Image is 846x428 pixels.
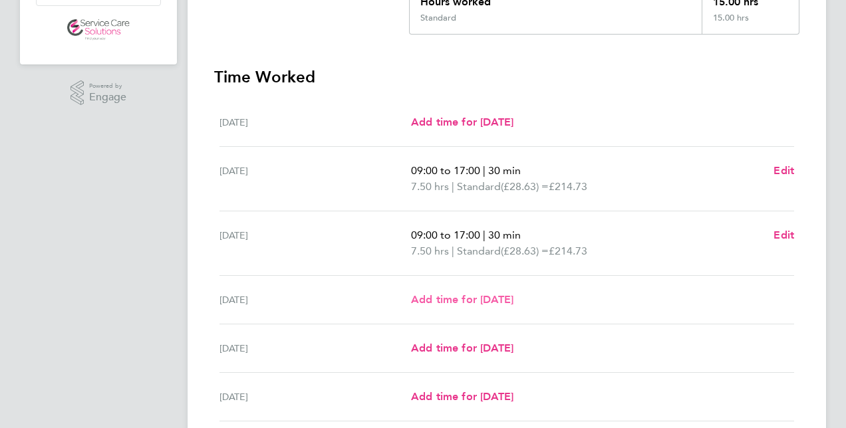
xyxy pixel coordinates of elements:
[89,92,126,103] span: Engage
[411,164,480,177] span: 09:00 to 17:00
[411,292,513,308] a: Add time for [DATE]
[219,340,411,356] div: [DATE]
[411,390,513,403] span: Add time for [DATE]
[774,163,794,179] a: Edit
[488,229,521,241] span: 30 min
[549,180,587,193] span: £214.73
[411,114,513,130] a: Add time for [DATE]
[483,164,486,177] span: |
[774,227,794,243] a: Edit
[214,66,799,88] h3: Time Worked
[219,227,411,259] div: [DATE]
[411,229,480,241] span: 09:00 to 17:00
[411,116,513,128] span: Add time for [DATE]
[420,13,456,23] div: Standard
[483,229,486,241] span: |
[411,180,449,193] span: 7.50 hrs
[411,342,513,354] span: Add time for [DATE]
[219,163,411,195] div: [DATE]
[457,243,501,259] span: Standard
[488,164,521,177] span: 30 min
[411,389,513,405] a: Add time for [DATE]
[411,245,449,257] span: 7.50 hrs
[411,293,513,306] span: Add time for [DATE]
[501,245,549,257] span: (£28.63) =
[219,114,411,130] div: [DATE]
[549,245,587,257] span: £214.73
[219,389,411,405] div: [DATE]
[774,229,794,241] span: Edit
[411,340,513,356] a: Add time for [DATE]
[36,19,161,41] a: Go to home page
[70,80,127,106] a: Powered byEngage
[89,80,126,92] span: Powered by
[452,245,454,257] span: |
[452,180,454,193] span: |
[702,13,799,34] div: 15.00 hrs
[67,19,130,41] img: servicecare-logo-retina.png
[774,164,794,177] span: Edit
[457,179,501,195] span: Standard
[501,180,549,193] span: (£28.63) =
[219,292,411,308] div: [DATE]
